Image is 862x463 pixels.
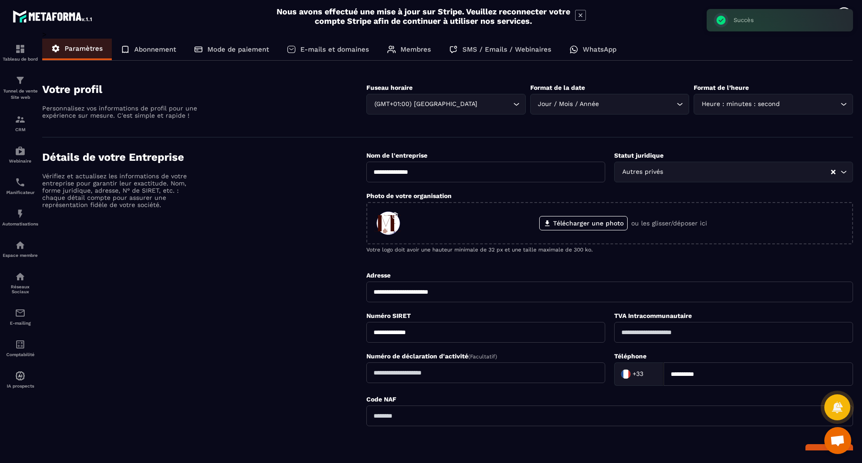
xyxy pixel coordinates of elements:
p: E-mailing [2,321,38,326]
label: Adresse [366,272,391,279]
p: Abonnement [134,45,176,53]
p: CRM [2,127,38,132]
p: Tunnel de vente Site web [2,88,38,101]
div: Search for option [366,94,526,115]
div: Search for option [530,94,690,115]
label: Téléphone [614,353,646,360]
p: Planificateur [2,190,38,195]
a: automationsautomationsEspace membre [2,233,38,265]
p: ou les glisser/déposer ici [631,220,707,227]
label: Télécharger une photo [539,216,628,230]
div: Search for option [694,94,853,115]
p: Membres [400,45,431,53]
p: Espace membre [2,253,38,258]
span: (GMT+01:00) [GEOGRAPHIC_DATA] [372,99,479,109]
p: Comptabilité [2,352,38,357]
label: Nom de l'entreprise [366,152,427,159]
div: Search for option [614,362,664,386]
button: Clear Selected [831,169,836,176]
label: TVA Intracommunautaire [614,312,692,319]
input: Search for option [601,99,675,109]
p: IA prospects [2,384,38,388]
img: logo [13,8,93,24]
label: Format de la date [530,84,585,91]
img: email [15,308,26,318]
img: Country Flag [617,365,635,383]
span: Autres privés [620,167,665,177]
span: (Facultatif) [468,353,497,360]
a: schedulerschedulerPlanificateur [2,170,38,202]
img: formation [15,75,26,86]
label: Fuseau horaire [366,84,413,91]
p: WhatsApp [583,45,616,53]
p: E-mails et domaines [300,45,369,53]
p: Webinaire [2,159,38,163]
p: Mode de paiement [207,45,269,53]
div: Search for option [614,162,853,182]
label: Photo de votre organisation [366,192,452,199]
label: Numéro de déclaration d'activité [366,353,497,360]
span: Jour / Mois / Année [536,99,601,109]
p: Réseaux Sociaux [2,284,38,294]
a: formationformationCRM [2,107,38,139]
p: Paramètres [65,44,103,53]
label: Statut juridique [614,152,664,159]
img: social-network [15,271,26,282]
a: emailemailE-mailing [2,301,38,332]
img: formation [15,44,26,54]
span: +33 [633,370,643,379]
p: Tableau de bord [2,57,38,62]
input: Search for option [782,99,838,109]
p: Votre logo doit avoir une hauteur minimale de 32 px et une taille maximale de 300 ko. [366,247,853,253]
img: automations [15,370,26,381]
a: formationformationTunnel de vente Site web [2,68,38,107]
div: Ouvrir le chat [824,427,851,454]
input: Search for option [665,167,830,177]
h4: Détails de votre Entreprise [42,151,366,163]
p: Personnalisez vos informations de profil pour une expérience sur mesure. C'est simple et rapide ! [42,105,199,119]
img: automations [15,240,26,251]
a: social-networksocial-networkRéseaux Sociaux [2,265,38,301]
h2: Nous avons effectué une mise à jour sur Stripe. Veuillez reconnecter votre compte Stripe afin de ... [276,7,571,26]
img: accountant [15,339,26,350]
label: Format de l’heure [694,84,749,91]
h4: Votre profil [42,83,366,96]
a: formationformationTableau de bord [2,37,38,68]
img: scheduler [15,177,26,188]
span: Heure : minutes : second [699,99,782,109]
label: Code NAF [366,396,396,403]
input: Search for option [645,367,654,381]
p: Automatisations [2,221,38,226]
p: SMS / Emails / Webinaires [462,45,551,53]
a: automationsautomationsWebinaire [2,139,38,170]
input: Search for option [479,99,511,109]
img: automations [15,208,26,219]
img: formation [15,114,26,125]
a: automationsautomationsAutomatisations [2,202,38,233]
label: Numéro SIRET [366,312,411,319]
p: Vérifiez et actualisez les informations de votre entreprise pour garantir leur exactitude. Nom, f... [42,172,199,208]
img: automations [15,146,26,156]
a: accountantaccountantComptabilité [2,332,38,364]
